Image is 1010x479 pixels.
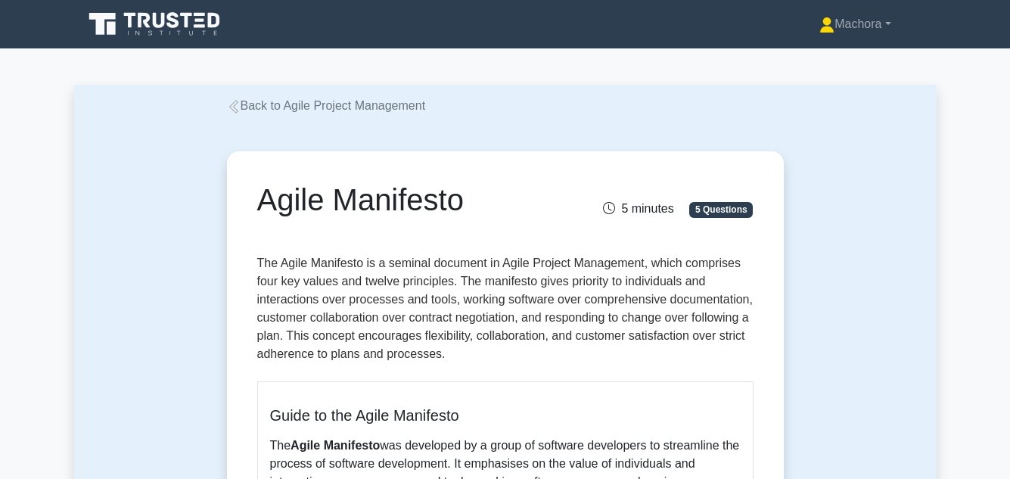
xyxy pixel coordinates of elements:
[227,99,426,112] a: Back to Agile Project Management
[603,202,673,215] span: 5 minutes
[257,182,582,218] h1: Agile Manifesto
[291,439,380,452] b: Agile Manifesto
[270,406,741,425] h5: Guide to the Agile Manifesto
[783,9,927,39] a: Machora
[689,202,753,217] span: 5 Questions
[257,254,754,369] p: The Agile Manifesto is a seminal document in Agile Project Management, which comprises four key v...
